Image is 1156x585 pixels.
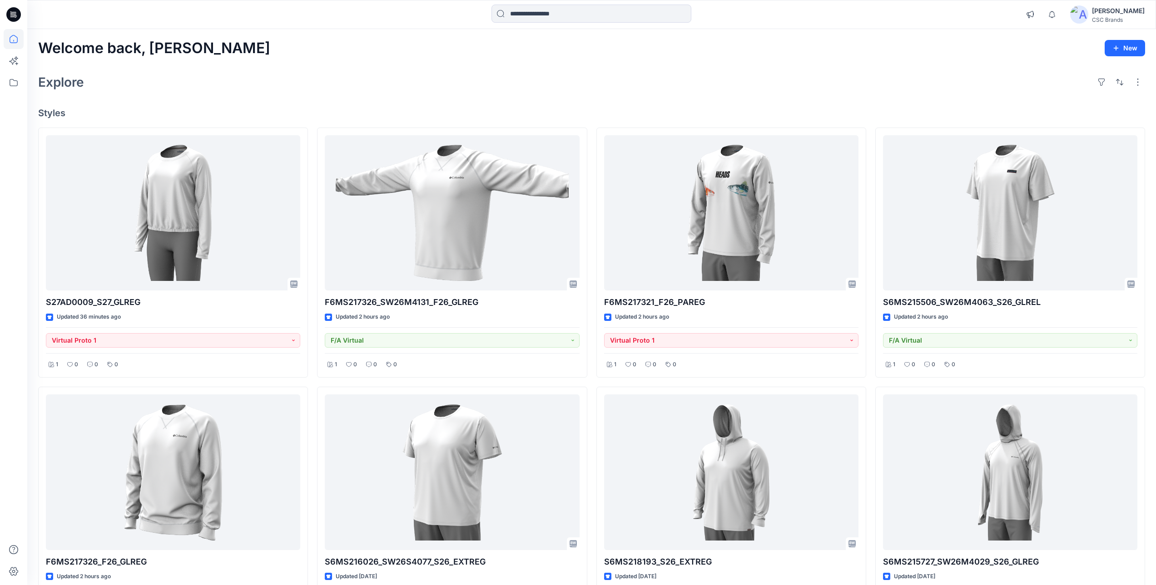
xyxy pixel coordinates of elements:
h2: Explore [38,75,84,89]
a: F6MS217326_F26_GLREG [46,394,300,550]
p: 0 [952,360,955,369]
p: 0 [353,360,357,369]
p: 0 [393,360,397,369]
img: avatar [1070,5,1088,24]
p: Updated [DATE] [336,572,377,581]
a: S6MS215506_SW26M4063_S26_GLREL [883,135,1137,291]
p: Updated [DATE] [615,572,656,581]
p: S6MS216026_SW26S4077_S26_EXTREG [325,556,579,568]
div: [PERSON_NAME] [1092,5,1145,16]
h2: Welcome back, [PERSON_NAME] [38,40,270,57]
p: S6MS215506_SW26M4063_S26_GLREL [883,296,1137,309]
a: S6MS216026_SW26S4077_S26_EXTREG [325,394,579,550]
p: 1 [56,360,58,369]
h4: Styles [38,108,1145,118]
p: 0 [74,360,78,369]
a: F6MS217321_F26_PAREG [604,135,858,291]
p: 1 [614,360,616,369]
a: S6MS218193_S26_EXTREG [604,394,858,550]
p: 1 [893,360,895,369]
p: Updated 2 hours ago [894,312,948,322]
a: F6MS217326_SW26M4131_F26_GLREG [325,135,579,291]
p: S6MS215727_SW26M4029_S26_GLREG [883,556,1137,568]
div: CSC Brands [1092,16,1145,23]
p: Updated 2 hours ago [336,312,390,322]
p: 0 [114,360,118,369]
p: 0 [653,360,656,369]
p: 0 [673,360,676,369]
p: 0 [932,360,935,369]
a: S27AD0009_S27_GLREG [46,135,300,291]
p: S6MS218193_S26_EXTREG [604,556,858,568]
p: F6MS217326_F26_GLREG [46,556,300,568]
button: New [1105,40,1145,56]
p: 1 [335,360,337,369]
a: S6MS215727_SW26M4029_S26_GLREG [883,394,1137,550]
p: 0 [912,360,915,369]
p: Updated 2 hours ago [57,572,111,581]
p: 0 [373,360,377,369]
p: F6MS217326_SW26M4131_F26_GLREG [325,296,579,309]
p: 0 [633,360,636,369]
p: Updated 2 hours ago [615,312,669,322]
p: S27AD0009_S27_GLREG [46,296,300,309]
p: F6MS217321_F26_PAREG [604,296,858,309]
p: Updated 36 minutes ago [57,312,121,322]
p: 0 [94,360,98,369]
p: Updated [DATE] [894,572,935,581]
